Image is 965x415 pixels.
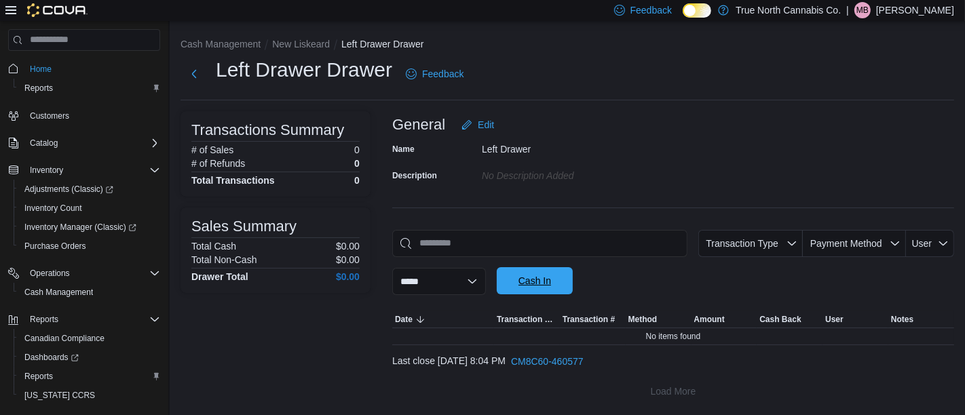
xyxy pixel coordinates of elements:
[19,284,98,300] a: Cash Management
[24,60,160,77] span: Home
[563,314,615,325] span: Transaction #
[30,64,52,75] span: Home
[191,144,233,155] h6: # of Sales
[24,61,57,77] a: Home
[3,161,166,180] button: Inventory
[24,287,93,298] span: Cash Management
[392,117,445,133] h3: General
[181,39,261,50] button: Cash Management
[24,184,113,195] span: Adjustments (Classic)
[888,311,954,328] button: Notes
[19,200,88,216] a: Inventory Count
[191,218,297,235] h3: Sales Summary
[14,348,166,367] a: Dashboards
[506,348,589,375] button: CM8C60-460577
[24,107,160,124] span: Customers
[736,2,841,18] p: True North Cannabis Co.
[560,311,626,328] button: Transaction #
[19,387,100,403] a: [US_STATE] CCRS
[19,200,160,216] span: Inventory Count
[191,241,236,252] h6: Total Cash
[19,349,160,365] span: Dashboards
[683,3,711,18] input: Dark Mode
[19,284,160,300] span: Cash Management
[24,108,75,124] a: Customers
[822,311,888,328] button: User
[14,218,166,237] a: Inventory Manager (Classic)
[24,241,86,252] span: Purchase Orders
[19,80,160,96] span: Reports
[757,311,822,328] button: Cash Back
[30,268,70,279] span: Operations
[392,311,494,328] button: Date
[19,368,160,384] span: Reports
[646,331,701,342] span: No items found
[395,314,413,325] span: Date
[24,203,82,214] span: Inventory Count
[694,314,725,325] span: Amount
[19,80,58,96] a: Reports
[181,60,208,87] button: Next
[3,59,166,79] button: Home
[494,311,560,328] button: Transaction Type
[14,237,166,256] button: Purchase Orders
[19,368,58,384] a: Reports
[759,314,801,325] span: Cash Back
[30,314,58,325] span: Reports
[628,314,658,325] span: Method
[14,386,166,405] button: [US_STATE] CCRS
[497,314,557,325] span: Transaction Type
[14,329,166,348] button: Canadian Compliance
[422,67,463,81] span: Feedback
[354,144,360,155] p: 0
[24,390,95,401] span: [US_STATE] CCRS
[14,367,166,386] button: Reports
[482,138,664,155] div: Left Drawer
[856,2,869,18] span: MB
[272,39,330,50] button: New Liskeard
[24,83,53,94] span: Reports
[825,314,844,325] span: User
[14,79,166,98] button: Reports
[19,181,160,197] span: Adjustments (Classic)
[354,158,360,169] p: 0
[912,238,932,249] span: User
[336,254,360,265] p: $0.00
[3,106,166,125] button: Customers
[19,387,160,403] span: Washington CCRS
[14,283,166,302] button: Cash Management
[24,162,160,178] span: Inventory
[191,254,257,265] h6: Total Non-Cash
[19,330,160,347] span: Canadian Compliance
[482,165,664,181] div: No Description added
[19,330,110,347] a: Canadian Compliance
[891,314,913,325] span: Notes
[24,265,75,281] button: Operations
[191,158,245,169] h6: # of Refunds
[354,175,360,186] h4: 0
[30,165,63,176] span: Inventory
[392,170,437,181] label: Description
[392,144,415,155] label: Name
[336,271,360,282] h4: $0.00
[392,348,954,375] div: Last close [DATE] 8:04 PM
[24,333,105,344] span: Canadian Compliance
[854,2,871,18] div: Michael Baingo
[24,265,160,281] span: Operations
[341,39,423,50] button: Left Drawer Drawer
[14,199,166,218] button: Inventory Count
[19,219,160,235] span: Inventory Manager (Classic)
[24,135,160,151] span: Catalog
[30,138,58,149] span: Catalog
[400,60,469,87] a: Feedback
[191,175,275,186] h4: Total Transactions
[876,2,954,18] p: [PERSON_NAME]
[706,238,778,249] span: Transaction Type
[19,349,84,365] a: Dashboards
[626,311,692,328] button: Method
[24,162,69,178] button: Inventory
[651,384,696,398] span: Load More
[518,274,551,288] span: Cash In
[698,230,803,257] button: Transaction Type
